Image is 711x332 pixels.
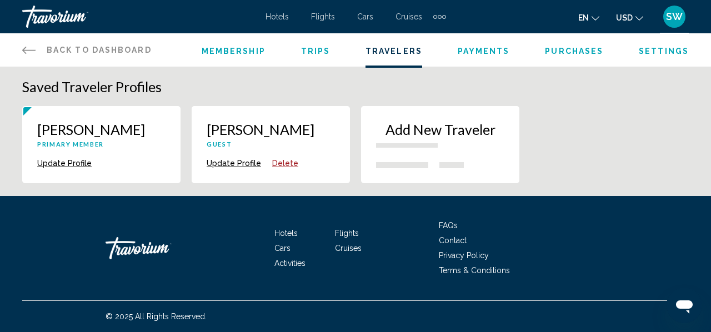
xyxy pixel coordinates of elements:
[37,140,166,148] p: Primary Member
[439,266,510,275] a: Terms & Conditions
[433,8,446,26] button: Extra navigation items
[376,121,504,138] p: Add New Traveler
[667,288,702,323] iframe: Button to launch messaging window
[22,33,152,67] a: Back to Dashboard
[545,47,603,56] a: Purchases
[301,47,331,56] a: Trips
[439,251,489,260] a: Privacy Policy
[311,12,335,21] a: Flights
[458,47,510,56] a: Payments
[37,121,166,138] p: [PERSON_NAME]
[578,13,589,22] span: en
[666,11,683,22] span: SW
[207,158,261,168] button: Update Profile {{ traveler.firstName }} {{ traveler.lastName }}
[616,9,643,26] button: Change currency
[660,5,689,28] button: User Menu
[207,140,335,148] p: Guest
[335,229,359,238] a: Flights
[106,312,207,321] span: © 2025 All Rights Reserved.
[439,236,467,245] a: Contact
[207,121,335,138] p: [PERSON_NAME]
[274,229,298,238] a: Hotels
[22,78,689,95] h1: Saved Traveler Profiles
[106,232,217,265] a: Travorium
[37,158,92,168] button: Update Profile {{ traveler.firstName }} {{ traveler.lastName }}
[357,12,373,21] a: Cars
[202,47,266,56] a: Membership
[578,9,599,26] button: Change language
[274,259,306,268] a: Activities
[47,46,152,54] span: Back to Dashboard
[439,221,458,230] a: FAQs
[639,47,689,56] a: Settings
[272,158,298,168] button: Delete Profile {{ traveler.firstName }} {{ traveler.lastName }}
[361,106,519,183] button: New traveler
[365,47,422,56] a: Travelers
[274,244,291,253] a: Cars
[616,13,633,22] span: USD
[266,12,289,21] a: Hotels
[22,6,254,28] a: Travorium
[395,12,422,21] a: Cruises
[335,244,362,253] a: Cruises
